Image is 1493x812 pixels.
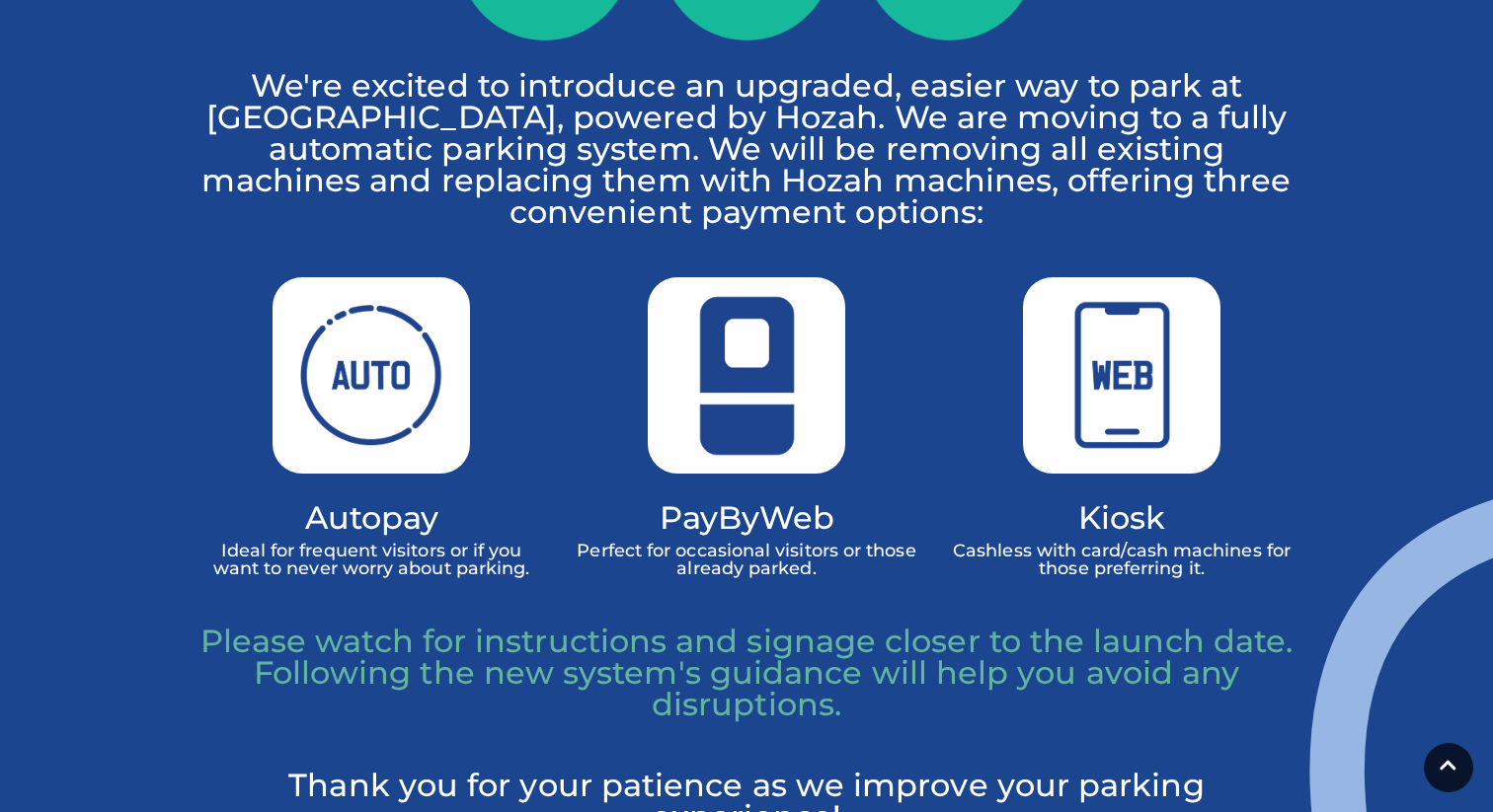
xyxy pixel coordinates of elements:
p: Ideal for frequent visitors or if you want to never worry about parking. [198,542,544,577]
h4: Kiosk [949,503,1295,532]
h4: Autopay [198,503,544,532]
p: Perfect for occasional visitors or those already parked. [574,542,919,577]
p: Please watch for instructions and signage closer to the launch date. Following the new system's g... [198,626,1295,720]
p: We're excited to introduce an upgraded, easier way to park at [GEOGRAPHIC_DATA], powered by Hozah... [198,70,1295,228]
p: Cashless with card/cash machines for those preferring it. [949,542,1295,577]
h4: PayByWeb [574,503,919,532]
